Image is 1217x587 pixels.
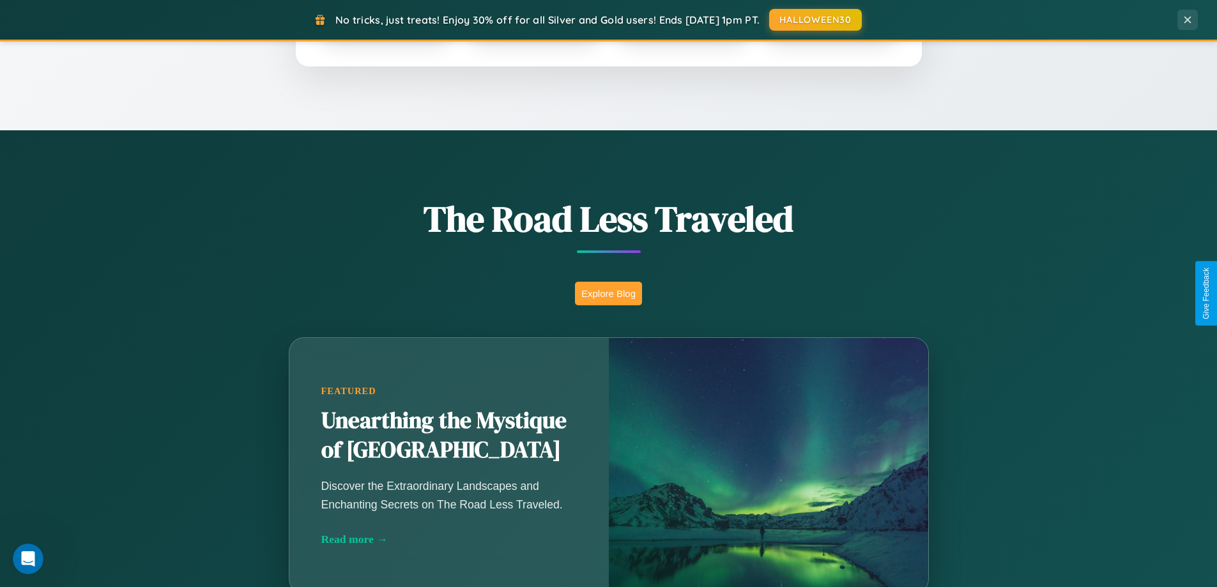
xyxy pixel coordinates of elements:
div: Read more → [321,533,577,546]
div: Featured [321,386,577,397]
span: No tricks, just treats! Enjoy 30% off for all Silver and Gold users! Ends [DATE] 1pm PT. [335,13,760,26]
p: Discover the Extraordinary Landscapes and Enchanting Secrets on The Road Less Traveled. [321,477,577,513]
button: HALLOWEEN30 [769,9,862,31]
div: Give Feedback [1202,268,1211,319]
iframe: Intercom live chat [13,544,43,574]
h2: Unearthing the Mystique of [GEOGRAPHIC_DATA] [321,406,577,465]
button: Explore Blog [575,282,642,305]
h1: The Road Less Traveled [226,194,992,243]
